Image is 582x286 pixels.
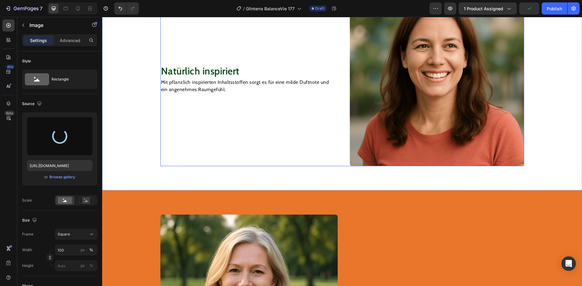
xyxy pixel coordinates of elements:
[6,64,15,69] div: 450
[27,160,92,171] input: https://example.com/image.jpg
[29,21,81,29] p: Image
[22,216,38,225] div: Size
[88,246,95,254] button: px
[246,5,295,12] span: Glinterra BalanceVie 177
[22,247,32,253] label: Width
[315,6,324,11] span: Draft
[547,5,562,12] div: Publish
[22,58,31,64] div: Style
[55,245,97,255] input: px%
[5,111,15,116] div: Beta
[22,100,43,108] div: Source
[102,17,582,286] iframe: Design area
[40,5,42,12] p: 7
[243,5,245,12] span: /
[79,246,86,254] button: %
[49,174,75,180] button: Browse gallery
[58,232,70,237] span: Square
[55,260,97,271] input: px%
[89,247,93,253] div: %
[2,2,45,15] button: 7
[542,2,567,15] button: Publish
[464,5,503,12] span: 1 product assigned
[81,247,85,253] div: px
[60,37,80,44] p: Advanced
[561,256,576,271] div: Open Intercom Messenger
[22,232,33,237] label: Frame
[30,37,47,44] p: Settings
[79,262,86,269] button: %
[22,263,33,268] label: Height
[114,2,139,15] div: Undo/Redo
[52,72,89,86] div: Rectangle
[81,263,85,268] div: px
[89,263,93,268] div: %
[22,198,32,203] div: Scale
[44,173,48,181] span: or
[459,2,517,15] button: 1 product assigned
[55,229,97,240] button: Square
[88,262,95,269] button: px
